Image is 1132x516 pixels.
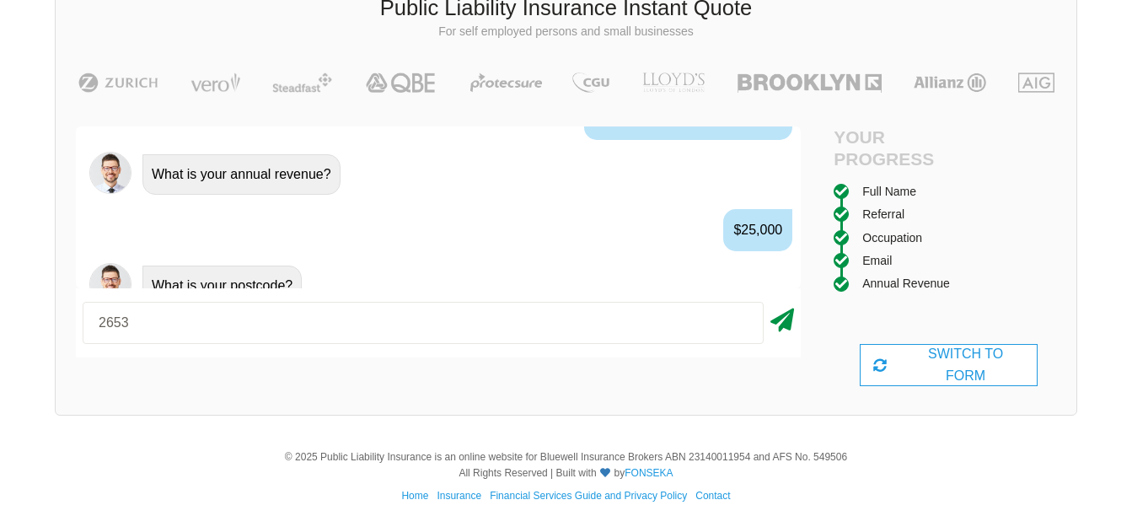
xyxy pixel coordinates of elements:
[566,73,616,93] img: CGU | Public Liability Insurance
[142,266,302,306] div: What is your postcode?
[356,73,447,93] img: QBE | Public Liability Insurance
[437,490,481,502] a: Insurance
[695,490,730,502] a: Contact
[860,344,1038,386] div: SWITCH TO FORM
[862,205,904,223] div: Referral
[723,209,792,251] div: $25,000
[464,73,549,93] img: Protecsure | Public Liability Insurance
[68,24,1064,40] p: For self employed persons and small businesses
[834,126,948,169] h4: Your Progress
[625,467,673,479] a: FONSEKA
[490,490,687,502] a: Financial Services Guide and Privacy Policy
[71,73,166,93] img: Zurich | Public Liability Insurance
[862,251,892,270] div: Email
[89,263,131,305] img: Chatbot | PLI
[89,152,131,194] img: Chatbot | PLI
[862,228,922,247] div: Occupation
[401,490,428,502] a: Home
[83,302,764,344] input: Your postcode
[862,274,950,293] div: Annual Revenue
[633,73,714,93] img: LLOYD's | Public Liability Insurance
[142,154,341,195] div: What is your annual revenue?
[731,73,888,93] img: Brooklyn | Public Liability Insurance
[266,73,340,93] img: Steadfast | Public Liability Insurance
[183,73,248,93] img: Vero | Public Liability Insurance
[862,182,916,201] div: Full Name
[905,73,995,93] img: Allianz | Public Liability Insurance
[1011,73,1061,93] img: AIG | Public Liability Insurance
